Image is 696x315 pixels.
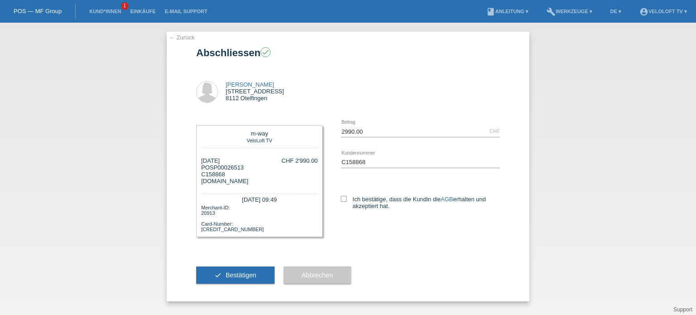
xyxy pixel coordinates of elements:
div: VeloLoft TV [203,137,315,143]
a: DE ▾ [606,9,626,14]
div: CHF [489,128,500,134]
label: Ich bestätige, dass die Kundin die erhalten und akzeptiert hat. [341,196,500,209]
span: Bestätigen [226,271,256,279]
i: account_circle [639,7,648,16]
a: Einkäufe [126,9,160,14]
i: check [214,271,222,279]
span: Abbrechen [302,271,333,279]
a: Support [673,306,692,313]
a: AGB [441,196,453,203]
div: CHF 2'990.00 [281,157,318,164]
span: C158868 [201,171,225,178]
button: Abbrechen [284,267,351,284]
h1: Abschliessen [196,47,500,58]
a: account_circleVeloLoft TV ▾ [635,9,691,14]
i: build [546,7,556,16]
button: check Bestätigen [196,267,275,284]
a: bookAnleitung ▾ [482,9,533,14]
i: check [261,48,270,56]
span: 1 [121,2,128,10]
div: [DATE] 09:49 [201,194,318,204]
a: buildWerkzeuge ▾ [542,9,597,14]
div: Merchant-ID: 20913 Card-Number: [CREDIT_CARD_NUMBER] [201,204,318,232]
a: ← Zurück [169,34,194,41]
div: [DATE] POSP00026513 [DOMAIN_NAME] [201,157,248,184]
a: POS — MF Group [14,8,62,15]
a: [PERSON_NAME] [226,81,274,88]
div: [STREET_ADDRESS] 8112 Otelfingen [226,81,284,102]
a: E-Mail Support [160,9,212,14]
div: m-way [203,130,315,137]
i: book [486,7,495,16]
a: Kund*innen [85,9,126,14]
